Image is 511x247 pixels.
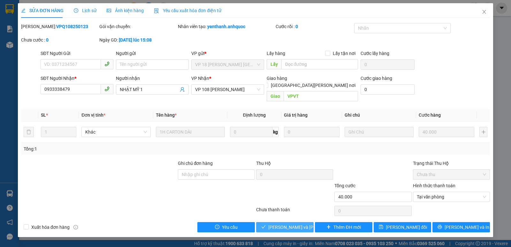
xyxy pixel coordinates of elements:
span: [PERSON_NAME] và [PERSON_NAME] hàng [268,224,355,231]
div: Người gửi [116,50,189,57]
span: save [379,225,383,230]
button: plusThêm ĐH mới [315,222,372,232]
span: Lấy hàng [267,51,285,56]
div: [PERSON_NAME]: [21,23,98,30]
button: delete [24,127,34,137]
label: Ghi chú đơn hàng [178,161,213,166]
input: Cước giao hàng [361,84,415,95]
span: [PERSON_NAME] và In [445,224,489,231]
input: Ghi chú đơn hàng [178,169,255,180]
span: info-circle [73,225,78,229]
b: [DATE] lúc 15:08 [119,37,152,42]
span: VP Nhận [191,76,209,81]
div: Cước rồi : [276,23,353,30]
span: Yêu cầu [222,224,238,231]
input: Ghi Chú [345,127,414,137]
input: VD: Bàn, Ghế [156,127,225,137]
span: VP 18 Nguyễn Thái Bình - Quận 1 [195,60,260,69]
span: Tên hàng [156,112,177,118]
span: Định lượng [243,112,266,118]
button: save[PERSON_NAME] đổi [374,222,431,232]
span: Lịch sử [74,8,96,13]
img: icon [154,8,159,13]
div: Chưa cước : [21,36,98,43]
div: SĐT Người Nhận [41,75,113,82]
button: printer[PERSON_NAME] và In [432,222,490,232]
span: check [261,225,266,230]
span: [PERSON_NAME] đổi [386,224,427,231]
span: [GEOGRAPHIC_DATA][PERSON_NAME] nơi [268,82,358,89]
span: edit [21,8,26,13]
span: Xuất hóa đơn hàng [29,224,72,231]
span: VP 108 Lê Hồng Phong - Vũng Tàu [195,85,260,94]
button: exclamation-circleYêu cầu [197,222,255,232]
span: plus [326,225,331,230]
span: Chưa thu [417,170,486,179]
b: VPQ108250123 [56,24,88,29]
div: Nhân viên tạo: [178,23,275,30]
b: 0 [295,24,298,29]
span: Lấy tận nơi [330,50,358,57]
span: exclamation-circle [215,225,219,230]
span: Yêu cầu xuất hóa đơn điện tử [154,8,221,13]
span: Tổng cước [334,183,355,188]
span: printer [438,225,442,230]
input: 0 [419,127,474,137]
button: plus [479,127,487,137]
span: Giao [267,91,284,101]
label: Cước lấy hàng [361,51,389,56]
input: 0 [284,127,339,137]
button: check[PERSON_NAME] và [PERSON_NAME] hàng [256,222,314,232]
div: Người nhận [116,75,189,82]
span: Thêm ĐH mới [333,224,361,231]
span: clock-circle [74,8,78,13]
b: yenthanh.anhquoc [207,24,245,29]
input: Dọc đường [281,59,358,69]
input: Dọc đường [284,91,358,101]
label: Cước giao hàng [361,76,392,81]
span: picture [107,8,111,13]
span: SỬA ĐƠN HÀNG [21,8,64,13]
span: Ảnh kiện hàng [107,8,144,13]
div: VP gửi [191,50,264,57]
label: Hình thức thanh toán [413,183,455,188]
b: 0 [46,37,49,42]
span: kg [272,127,279,137]
div: Trạng thái Thu Hộ [413,160,490,167]
span: phone [104,61,110,66]
span: Thu Hộ [256,161,271,166]
div: Tổng: 1 [24,145,198,152]
div: Chưa thanh toán [256,206,334,217]
span: Tại văn phòng [417,192,486,202]
span: phone [104,86,110,91]
div: Ngày GD: [99,36,176,43]
div: Gói vận chuyển: [99,23,176,30]
span: user-add [180,87,185,92]
div: SĐT Người Gửi [41,50,113,57]
button: Close [475,3,493,21]
span: Giá trị hàng [284,112,308,118]
span: SL [41,112,46,118]
span: Cước hàng [419,112,441,118]
span: Đơn vị tính [81,112,105,118]
input: Cước lấy hàng [361,59,415,70]
span: Giao hàng [267,76,287,81]
span: Khác [85,127,147,137]
span: close [482,9,487,14]
span: Lấy [267,59,281,69]
th: Ghi chú [342,109,416,121]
